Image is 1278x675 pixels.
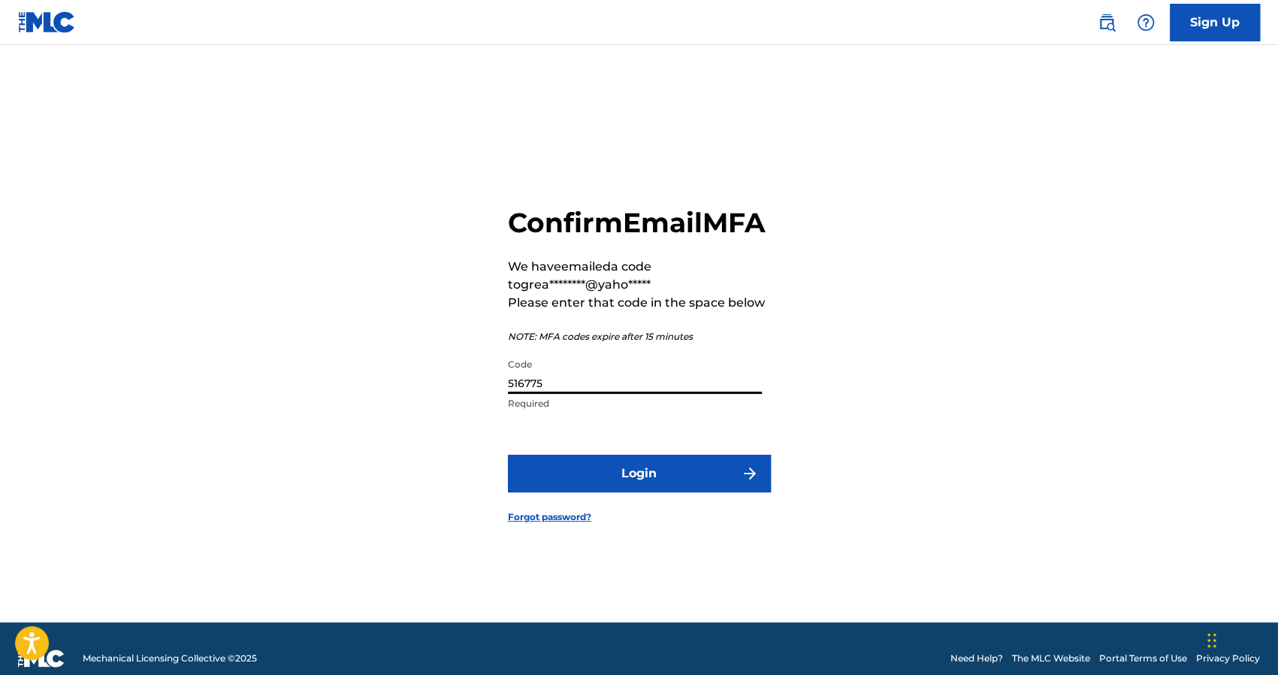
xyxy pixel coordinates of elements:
[508,510,591,524] a: Forgot password?
[1170,4,1260,41] a: Sign Up
[741,465,759,483] img: f7272a7cc735f4ea7f67.svg
[1012,652,1090,665] a: The MLC Website
[1196,652,1260,665] a: Privacy Policy
[508,397,762,410] p: Required
[1203,603,1278,675] iframe: Chat Widget
[1131,8,1161,38] div: Help
[18,11,76,33] img: MLC Logo
[18,649,65,667] img: logo
[950,652,1003,665] a: Need Help?
[508,330,771,344] p: NOTE: MFA codes expire after 15 minutes
[508,455,771,492] button: Login
[1092,8,1122,38] a: Public Search
[508,294,771,312] p: Please enter that code in the space below
[83,652,257,665] span: Mechanical Licensing Collective © 2025
[1098,14,1116,32] img: search
[1137,14,1155,32] img: help
[508,206,771,240] h2: Confirm Email MFA
[1099,652,1187,665] a: Portal Terms of Use
[1207,618,1216,663] div: Drag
